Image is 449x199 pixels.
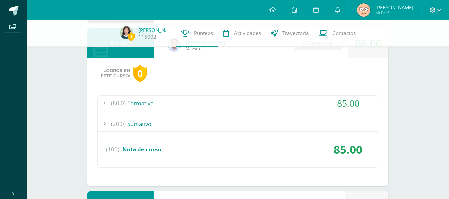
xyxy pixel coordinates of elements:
[194,30,213,37] span: Punteos
[266,20,314,47] a: Trayectoria
[186,46,225,51] span: Maestro
[101,68,130,79] span: Logros en este curso:
[106,137,119,162] span: (100)
[111,116,126,131] span: (20.0)
[318,116,378,131] div: --
[122,146,161,153] span: Nota de curso
[282,30,309,37] span: Trayectoria
[138,33,156,40] a: 115002
[98,96,378,111] div: Formativo
[120,26,133,39] img: 881e1af756ec811c0895067eb3863392.png
[375,10,413,16] span: Mi Perfil
[357,3,370,17] img: 8af19cf04de0ae0b6fa021c291ba4e00.png
[234,30,261,37] span: Actividades
[332,30,356,37] span: Contactos
[176,20,218,47] a: Punteos
[375,4,413,11] span: [PERSON_NAME]
[111,96,126,111] span: (80.0)
[218,20,266,47] a: Actividades
[318,137,378,162] div: 85.00
[128,32,135,41] span: 3
[318,96,378,111] div: 85.00
[138,27,171,33] a: [PERSON_NAME]
[314,20,361,47] a: Contactos
[98,116,378,131] div: Sumativo
[133,65,147,82] div: 0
